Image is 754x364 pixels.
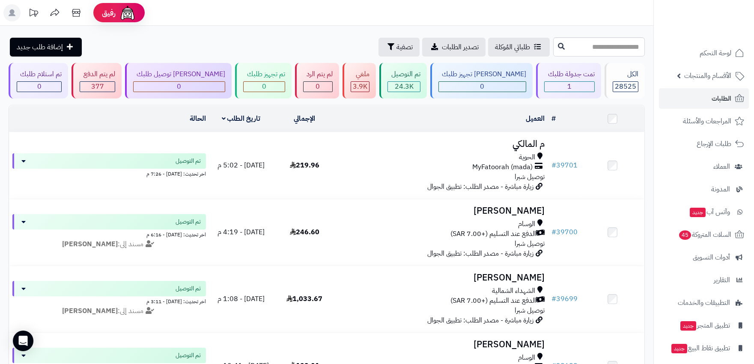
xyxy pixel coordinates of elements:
div: 0 [439,82,526,92]
span: توصيل شبرا [515,305,545,316]
span: 28525 [615,81,636,92]
a: أدوات التسويق [659,247,749,268]
a: تم تجهيز طلبك 0 [233,63,293,98]
div: 24267 [388,82,420,92]
a: وآتس آبجديد [659,202,749,222]
span: 0 [480,81,484,92]
h3: [PERSON_NAME] [340,273,544,283]
div: لم يتم الدفع [80,69,115,79]
div: اخر تحديث: [DATE] - 7:26 م [12,169,206,178]
span: توصيل شبرا [515,239,545,249]
span: 45 [679,230,691,240]
span: # [551,294,556,304]
span: # [551,227,556,237]
span: المراجعات والأسئلة [683,115,731,127]
span: طلبات الإرجاع [697,138,731,150]
a: الحالة [190,113,206,124]
div: تم التوصيل [387,69,420,79]
div: تم تجهيز طلبك [243,69,285,79]
a: الكل28525 [603,63,647,98]
div: 0 [134,82,225,92]
a: الطلبات [659,88,749,109]
div: 3880 [351,82,369,92]
a: طلباتي المُوكلة [488,38,550,57]
a: المدونة [659,179,749,200]
span: 377 [91,81,104,92]
a: المراجعات والأسئلة [659,111,749,131]
a: لوحة التحكم [659,43,749,63]
div: 1 [545,82,594,92]
span: لوحة التحكم [700,47,731,59]
div: الكل [613,69,638,79]
span: 0 [177,81,181,92]
div: تم استلام طلبك [17,69,62,79]
span: الحوية [519,152,535,162]
a: إضافة طلب جديد [10,38,82,57]
span: 246.60 [290,227,319,237]
button: تصفية [378,38,420,57]
a: التطبيقات والخدمات [659,292,749,313]
div: 377 [80,82,114,92]
span: تم التوصيل [176,351,201,360]
div: [PERSON_NAME] تجهيز طلبك [438,69,526,79]
span: زيارة مباشرة - مصدر الطلب: تطبيق الجوال [427,182,533,192]
div: 0 [304,82,332,92]
a: الإجمالي [294,113,315,124]
span: الدفع عند التسليم (+7.00 SAR) [450,229,536,239]
div: [PERSON_NAME] توصيل طلبك [133,69,225,79]
span: المدونة [711,183,730,195]
span: العملاء [713,161,730,173]
span: تصفية [396,42,413,52]
h3: [PERSON_NAME] [340,206,544,216]
span: الوسام [518,353,535,363]
a: تاريخ الطلب [222,113,261,124]
a: تطبيق المتجرجديد [659,315,749,336]
div: تمت جدولة طلبك [544,69,594,79]
span: MyFatoorah (mada) [472,162,533,172]
span: الدفع عند التسليم (+7.00 SAR) [450,296,536,306]
span: الشهداء الشمالية [492,286,535,296]
span: الوسام [518,219,535,229]
a: لم يتم الرد 0 [293,63,341,98]
a: [PERSON_NAME] توصيل طلبك 0 [123,63,233,98]
div: 0 [17,82,61,92]
h3: م المالكي [340,139,544,149]
span: جديد [680,321,696,331]
a: #39699 [551,294,578,304]
h3: [PERSON_NAME] [340,340,544,349]
span: الأقسام والمنتجات [684,70,731,82]
div: مسند إلى: [6,306,212,316]
div: اخر تحديث: [DATE] - 6:16 م [12,230,206,239]
span: إضافة طلب جديد [17,42,63,52]
span: تطبيق المتجر [679,319,730,331]
a: #39700 [551,227,578,237]
span: التطبيقات والخدمات [678,297,730,309]
span: [DATE] - 1:08 م [218,294,265,304]
a: العملاء [659,156,749,177]
div: اخر تحديث: [DATE] - 3:11 م [12,296,206,305]
span: تم التوصيل [176,218,201,226]
strong: [PERSON_NAME] [62,239,118,249]
span: 1 [567,81,572,92]
a: العميل [526,113,545,124]
span: تطبيق نقاط البيع [671,342,730,354]
span: 0 [316,81,320,92]
span: الطلبات [712,92,731,104]
span: طلباتي المُوكلة [495,42,530,52]
span: التقارير [714,274,730,286]
a: تطبيق نقاط البيعجديد [659,338,749,358]
span: تم التوصيل [176,157,201,165]
span: أدوات التسويق [693,251,730,263]
span: زيارة مباشرة - مصدر الطلب: تطبيق الجوال [427,248,533,259]
a: لم يتم الدفع 377 [70,63,123,98]
img: logo-2.png [696,23,746,41]
span: # [551,160,556,170]
div: ملغي [351,69,370,79]
span: 0 [37,81,42,92]
a: #39701 [551,160,578,170]
span: 3.9K [353,81,367,92]
span: رفيق [102,8,116,18]
a: تم التوصيل 24.3K [378,63,428,98]
span: زيارة مباشرة - مصدر الطلب: تطبيق الجوال [427,315,533,325]
a: تحديثات المنصة [23,4,44,24]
